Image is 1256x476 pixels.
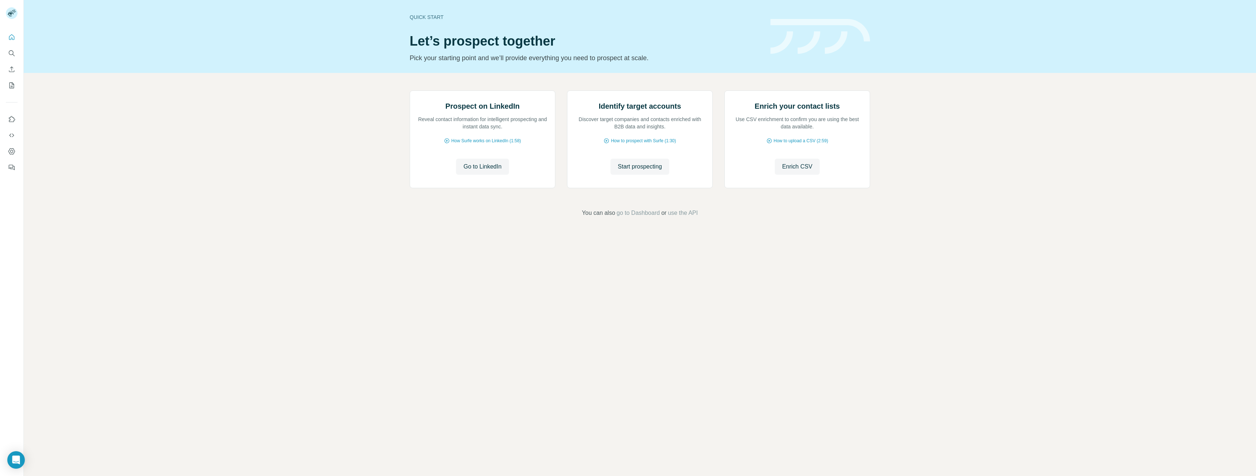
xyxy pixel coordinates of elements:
h2: Enrich your contact lists [755,101,840,111]
div: Open Intercom Messenger [7,451,25,469]
button: Use Surfe on LinkedIn [6,113,18,126]
h1: Let’s prospect together [410,34,762,49]
button: use the API [668,209,698,217]
span: Start prospecting [618,162,662,171]
button: My lists [6,79,18,92]
button: Use Surfe API [6,129,18,142]
button: Enrich CSV [775,159,820,175]
h2: Prospect on LinkedIn [445,101,520,111]
span: How Surfe works on LinkedIn (1:58) [451,138,521,144]
span: How to prospect with Surfe (1:30) [611,138,676,144]
button: Search [6,47,18,60]
span: Go to LinkedIn [463,162,501,171]
p: Discover target companies and contacts enriched with B2B data and insights. [575,116,705,130]
div: Quick start [410,13,762,21]
button: Enrich CSV [6,63,18,76]
p: Pick your starting point and we’ll provide everything you need to prospect at scale. [410,53,762,63]
img: banner [770,19,870,54]
button: Start prospecting [610,159,669,175]
span: or [661,209,666,217]
h2: Identify target accounts [599,101,681,111]
button: Quick start [6,31,18,44]
p: Reveal contact information for intelligent prospecting and instant data sync. [417,116,548,130]
span: Enrich CSV [782,162,812,171]
span: You can also [582,209,615,217]
button: go to Dashboard [617,209,660,217]
button: Feedback [6,161,18,174]
button: Go to LinkedIn [456,159,509,175]
span: How to upload a CSV (2:59) [774,138,828,144]
p: Use CSV enrichment to confirm you are using the best data available. [732,116,862,130]
button: Dashboard [6,145,18,158]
